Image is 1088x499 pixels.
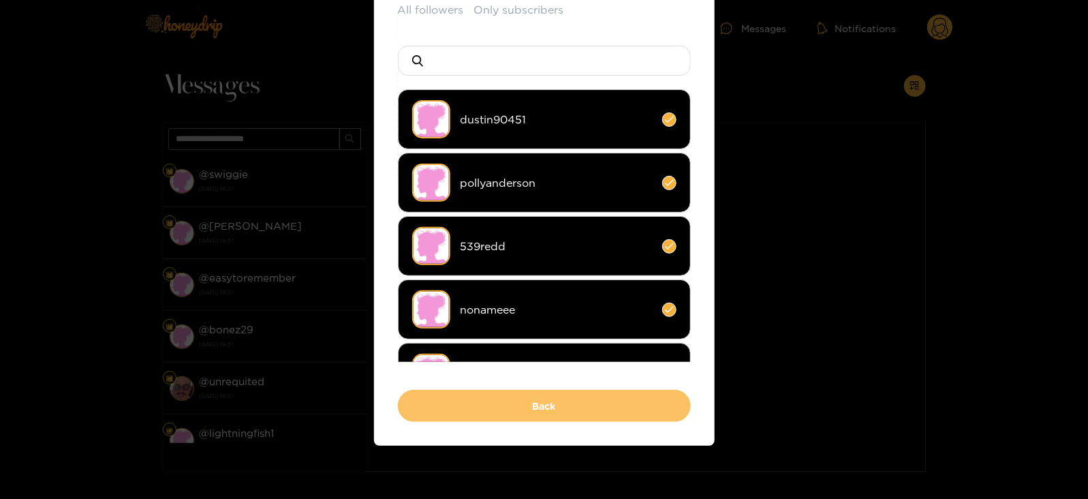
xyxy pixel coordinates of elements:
img: no-avatar.png [412,290,450,329]
img: no-avatar.png [412,227,450,265]
span: nonameee [461,302,652,318]
button: Back [398,390,691,422]
img: no-avatar.png [412,354,450,392]
img: no-avatar.png [412,164,450,202]
button: All followers [398,2,464,18]
button: Only subscribers [474,2,564,18]
img: no-avatar.png [412,100,450,138]
span: 539redd [461,239,652,254]
span: pollyanderson [461,175,652,191]
span: dustin90451 [461,112,652,127]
